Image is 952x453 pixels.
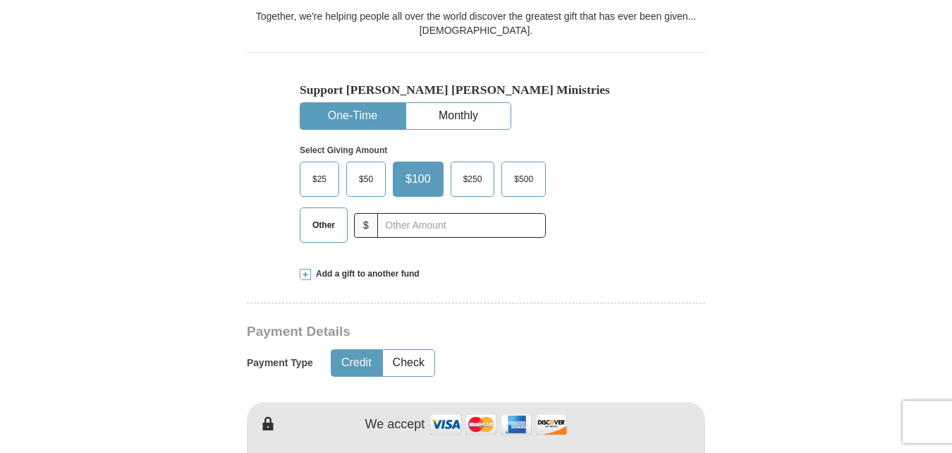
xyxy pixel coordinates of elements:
h5: Payment Type [247,357,313,369]
h3: Payment Details [247,324,606,340]
span: Other [305,215,342,236]
span: Add a gift to another fund [311,268,420,280]
div: Together, we're helping people all over the world discover the greatest gift that has ever been g... [247,9,705,37]
span: $250 [456,169,489,190]
button: Credit [331,350,382,376]
input: Other Amount [377,213,546,238]
strong: Select Giving Amount [300,145,387,155]
button: Check [383,350,434,376]
span: $25 [305,169,334,190]
span: $500 [507,169,540,190]
span: $50 [352,169,380,190]
button: One-Time [300,103,405,129]
span: $ [354,213,378,238]
span: $100 [398,169,438,190]
button: Monthly [406,103,511,129]
h5: Support [PERSON_NAME] [PERSON_NAME] Ministries [300,83,652,97]
h4: We accept [365,417,425,433]
img: credit cards accepted [428,409,569,440]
